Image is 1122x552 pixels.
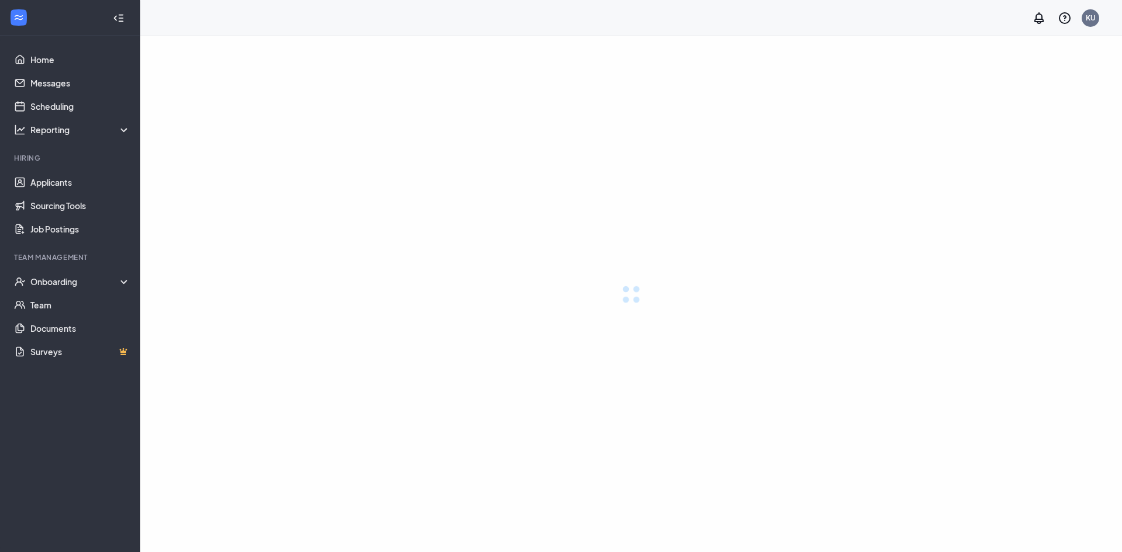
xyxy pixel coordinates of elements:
[13,12,25,23] svg: WorkstreamLogo
[30,276,131,287] div: Onboarding
[14,276,26,287] svg: UserCheck
[14,153,128,163] div: Hiring
[113,12,124,24] svg: Collapse
[30,71,130,95] a: Messages
[30,217,130,241] a: Job Postings
[1058,11,1072,25] svg: QuestionInfo
[30,194,130,217] a: Sourcing Tools
[1086,13,1096,23] div: KU
[30,293,130,317] a: Team
[14,252,128,262] div: Team Management
[30,124,131,136] div: Reporting
[30,340,130,363] a: SurveysCrown
[30,171,130,194] a: Applicants
[30,48,130,71] a: Home
[1032,11,1046,25] svg: Notifications
[30,95,130,118] a: Scheduling
[14,124,26,136] svg: Analysis
[30,317,130,340] a: Documents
